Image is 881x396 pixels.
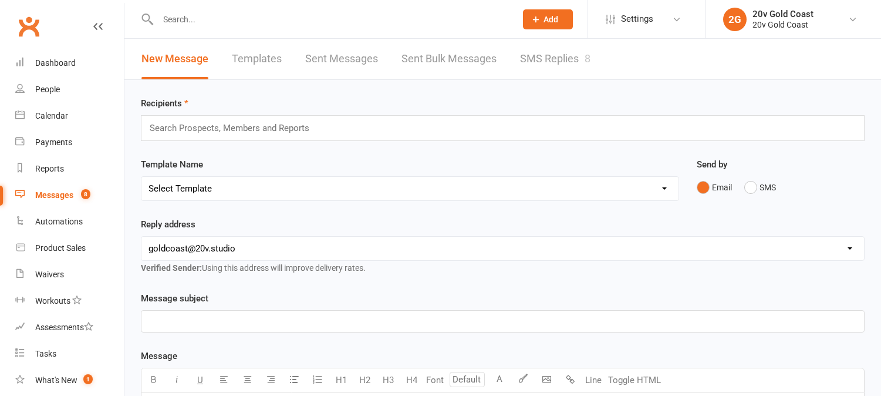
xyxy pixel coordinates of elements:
div: Calendar [35,111,68,120]
a: What's New1 [15,367,124,394]
div: 2G [723,8,747,31]
div: Waivers [35,270,64,279]
button: H3 [376,368,400,392]
span: U [197,375,203,385]
button: H1 [329,368,353,392]
button: Add [523,9,573,29]
button: Line [582,368,605,392]
a: Waivers [15,261,124,288]
div: Payments [35,137,72,147]
span: Settings [621,6,653,32]
a: Workouts [15,288,124,314]
div: People [35,85,60,94]
a: Product Sales [15,235,124,261]
button: H2 [353,368,376,392]
a: SMS Replies8 [520,39,590,79]
span: 8 [81,189,90,199]
a: Tasks [15,341,124,367]
a: Dashboard [15,50,124,76]
button: U [188,368,212,392]
input: Default [450,372,485,387]
a: Reports [15,156,124,182]
div: 20v Gold Coast [752,19,814,30]
label: Send by [697,157,727,172]
a: Templates [232,39,282,79]
button: Toggle HTML [605,368,664,392]
div: 20v Gold Coast [752,9,814,19]
button: Font [423,368,447,392]
a: Assessments [15,314,124,341]
a: Payments [15,129,124,156]
div: Automations [35,217,83,226]
button: Email [697,176,732,199]
div: What's New [35,375,77,385]
a: Sent Messages [305,39,378,79]
div: Tasks [35,349,56,358]
div: Dashboard [35,58,76,68]
span: Add [544,15,558,24]
div: Messages [35,190,73,200]
div: Product Sales [35,243,86,253]
span: Using this address will improve delivery rates. [141,263,366,273]
div: Assessments [35,323,93,332]
a: Clubworx [14,12,43,41]
a: New Message [141,39,208,79]
div: 8 [585,52,590,65]
a: Messages 8 [15,182,124,209]
button: H4 [400,368,423,392]
label: Recipients [141,96,188,110]
a: People [15,76,124,103]
button: A [488,368,511,392]
input: Search Prospects, Members and Reports [148,120,320,136]
label: Message [141,349,177,363]
label: Reply address [141,217,195,231]
span: 1 [83,374,93,384]
a: Calendar [15,103,124,129]
a: Automations [15,209,124,235]
div: Workouts [35,296,70,306]
label: Message subject [141,291,208,306]
input: Search... [154,11,508,28]
strong: Verified Sender: [141,263,202,273]
a: Sent Bulk Messages [401,39,497,79]
div: Reports [35,164,64,173]
label: Template Name [141,157,203,172]
button: SMS [744,176,776,199]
